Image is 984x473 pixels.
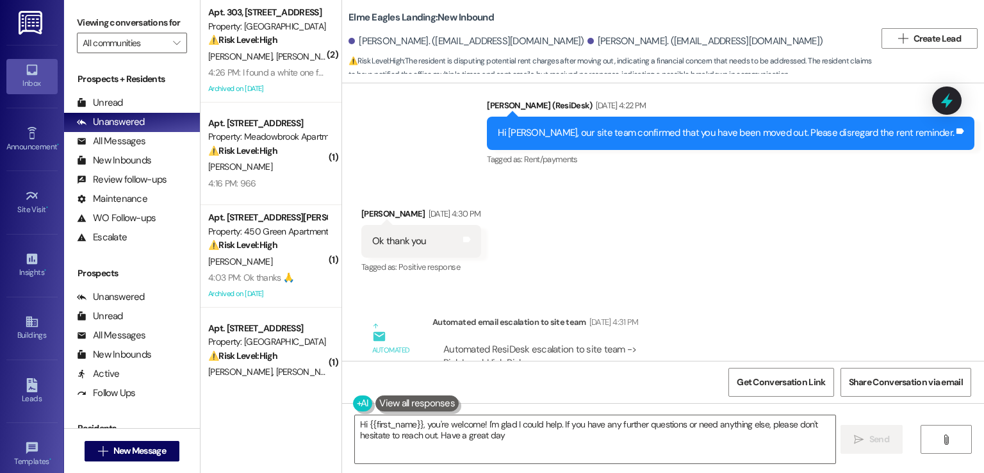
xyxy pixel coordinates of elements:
[914,32,961,46] span: Create Lead
[77,329,145,342] div: All Messages
[6,311,58,345] a: Buildings
[487,99,974,117] div: [PERSON_NAME] (ResiDesk)
[593,99,646,112] div: [DATE] 4:22 PM
[208,130,327,144] div: Property: Meadowbrook Apartments
[208,322,327,335] div: Apt. [STREET_ADDRESS]
[443,343,909,398] div: Automated ResiDesk escalation to site team -> Risk Level: High Risk Topics: Confirmation of Move-...
[276,51,340,62] span: [PERSON_NAME]
[77,231,127,244] div: Escalate
[840,368,971,397] button: Share Conversation via email
[77,96,123,110] div: Unread
[355,415,835,463] textarea: Hi {{first_name}}, you're welcome! I'm glad I could help. If you have any further questions or ne...
[98,446,108,456] i: 
[348,54,875,82] span: : The resident is disputing potential rent charges after moving out, indicating a financial conce...
[77,310,123,323] div: Unread
[83,33,167,53] input: All communities
[208,272,293,283] div: 4:03 PM: Ok thanks 🙏
[208,117,327,130] div: Apt. [STREET_ADDRESS]
[208,366,276,378] span: [PERSON_NAME]
[77,367,120,381] div: Active
[208,145,277,156] strong: ⚠️ Risk Level: High
[85,441,179,461] button: New Message
[6,437,58,472] a: Templates •
[207,81,328,97] div: Archived on [DATE]
[840,425,903,454] button: Send
[173,38,180,48] i: 
[49,455,51,464] span: •
[425,207,481,220] div: [DATE] 4:30 PM
[348,11,494,24] b: Elme Eagles Landing: New Inbound
[208,239,277,251] strong: ⚠️ Risk Level: High
[587,35,823,48] div: [PERSON_NAME]. ([EMAIL_ADDRESS][DOMAIN_NAME])
[77,13,187,33] label: Viewing conversations for
[898,33,908,44] i: 
[44,266,46,275] span: •
[372,235,426,248] div: Ok thank you
[207,286,328,302] div: Archived on [DATE]
[524,154,578,165] span: Rent/payments
[737,376,825,389] span: Get Conversation Link
[64,422,200,435] div: Residents
[869,433,889,446] span: Send
[77,290,145,304] div: Unanswered
[77,386,136,400] div: Follow Ups
[276,366,340,378] span: [PERSON_NAME]
[77,115,145,129] div: Unanswered
[46,203,48,212] span: •
[64,72,200,86] div: Prospects + Residents
[6,185,58,220] a: Site Visit •
[6,59,58,94] a: Inbox
[113,444,166,458] span: New Message
[77,173,167,187] div: Review follow-ups
[586,315,639,329] div: [DATE] 4:31 PM
[361,258,480,276] div: Tagged as:
[77,212,156,225] div: WO Follow-ups
[361,207,480,225] div: [PERSON_NAME]
[348,56,404,66] strong: ⚠️ Risk Level: High
[881,28,978,49] button: Create Lead
[208,67,452,78] div: 4:26 PM: I found a white one for $150 Ion have that much though...
[208,51,276,62] span: [PERSON_NAME]
[432,315,920,333] div: Automated email escalation to site team
[348,35,584,48] div: [PERSON_NAME]. ([EMAIL_ADDRESS][DOMAIN_NAME])
[6,248,58,283] a: Insights •
[208,350,277,361] strong: ⚠️ Risk Level: High
[941,435,951,445] i: 
[77,192,147,206] div: Maintenance
[64,267,200,280] div: Prospects
[854,435,864,445] i: 
[77,154,151,167] div: New Inbounds
[208,34,277,46] strong: ⚠️ Risk Level: High
[398,261,460,272] span: Positive response
[57,140,59,149] span: •
[208,20,327,33] div: Property: [GEOGRAPHIC_DATA]
[6,374,58,409] a: Leads
[208,161,272,172] span: [PERSON_NAME]
[208,211,327,224] div: Apt. [STREET_ADDRESS][PERSON_NAME]
[19,11,45,35] img: ResiDesk Logo
[208,225,327,238] div: Property: 450 Green Apartments
[372,344,422,399] div: Automated email escalation to site team
[77,135,145,148] div: All Messages
[77,348,151,361] div: New Inbounds
[208,178,256,189] div: 4:16 PM: 966
[498,126,954,140] div: Hi [PERSON_NAME], our site team confirmed that you have been moved out. Please disregard the rent...
[849,376,963,389] span: Share Conversation via email
[208,256,272,267] span: [PERSON_NAME]
[208,335,327,349] div: Property: [GEOGRAPHIC_DATA]
[487,150,974,169] div: Tagged as:
[208,6,327,19] div: Apt. 303, [STREET_ADDRESS]
[728,368,833,397] button: Get Conversation Link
